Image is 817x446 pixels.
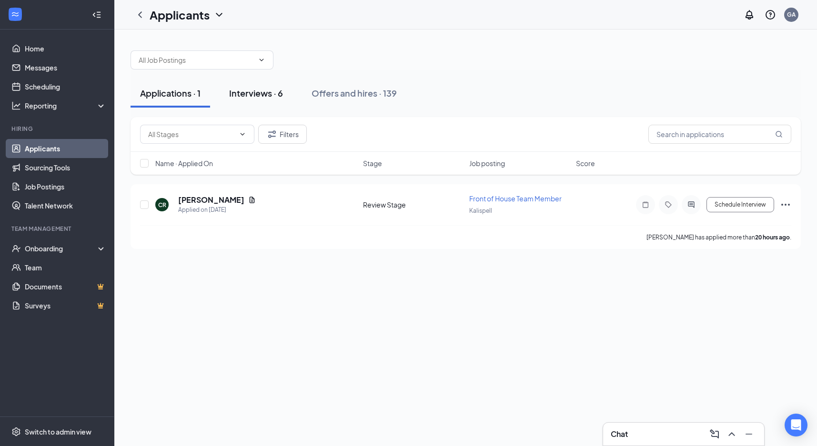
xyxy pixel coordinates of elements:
svg: ChevronDown [258,56,265,64]
button: ComposeMessage [707,426,722,442]
svg: QuestionInfo [765,9,776,20]
svg: UserCheck [11,244,21,253]
div: Hiring [11,125,104,133]
button: Filter Filters [258,125,307,144]
div: Interviews · 6 [229,87,283,99]
button: Minimize [741,426,756,442]
div: Onboarding [25,244,98,253]
svg: Filter [266,129,278,140]
a: SurveysCrown [25,296,106,315]
svg: WorkstreamLogo [10,10,20,19]
span: Front of House Team Member [469,194,562,203]
h5: [PERSON_NAME] [178,195,244,205]
a: Team [25,258,106,277]
svg: ActiveChat [686,201,697,208]
span: Name · Applied On [155,159,213,168]
div: CR [158,201,166,209]
div: Switch to admin view [25,427,91,436]
svg: Ellipses [780,199,791,210]
svg: ChevronLeft [134,9,146,20]
p: [PERSON_NAME] has applied more than . [646,233,791,241]
span: Stage [363,159,382,168]
a: Job Postings [25,177,106,196]
input: All Stages [148,129,235,139]
input: Search in applications [648,125,791,144]
span: Kalispell [469,207,492,214]
svg: Analysis [11,101,21,110]
a: Talent Network [25,196,106,215]
svg: Notifications [744,9,755,20]
a: Home [25,39,106,58]
h1: Applicants [150,7,210,23]
b: 20 hours ago [755,234,790,241]
span: Score [576,159,595,168]
svg: MagnifyingGlass [775,130,783,138]
svg: Collapse [92,10,101,20]
svg: Note [640,201,651,208]
div: Applied on [DATE] [178,205,256,215]
h3: Chat [611,429,628,439]
div: Offers and hires · 139 [312,87,397,99]
input: All Job Postings [139,55,254,65]
span: Job posting [469,159,505,168]
a: Scheduling [25,77,106,96]
a: Sourcing Tools [25,158,106,177]
div: Open Intercom Messenger [785,414,807,436]
a: DocumentsCrown [25,277,106,296]
svg: Tag [663,201,674,208]
div: Review Stage [363,200,464,209]
div: Team Management [11,225,104,233]
svg: ChevronDown [239,130,246,138]
div: Reporting [25,101,107,110]
svg: Document [248,196,256,204]
svg: ComposeMessage [709,428,720,440]
svg: Settings [11,427,21,436]
svg: Minimize [743,428,755,440]
div: Applications · 1 [140,87,201,99]
button: ChevronUp [724,426,739,442]
div: GA [787,10,796,19]
svg: ChevronDown [213,9,225,20]
svg: ChevronUp [726,428,737,440]
a: Messages [25,58,106,77]
button: Schedule Interview [706,197,774,212]
a: Applicants [25,139,106,158]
